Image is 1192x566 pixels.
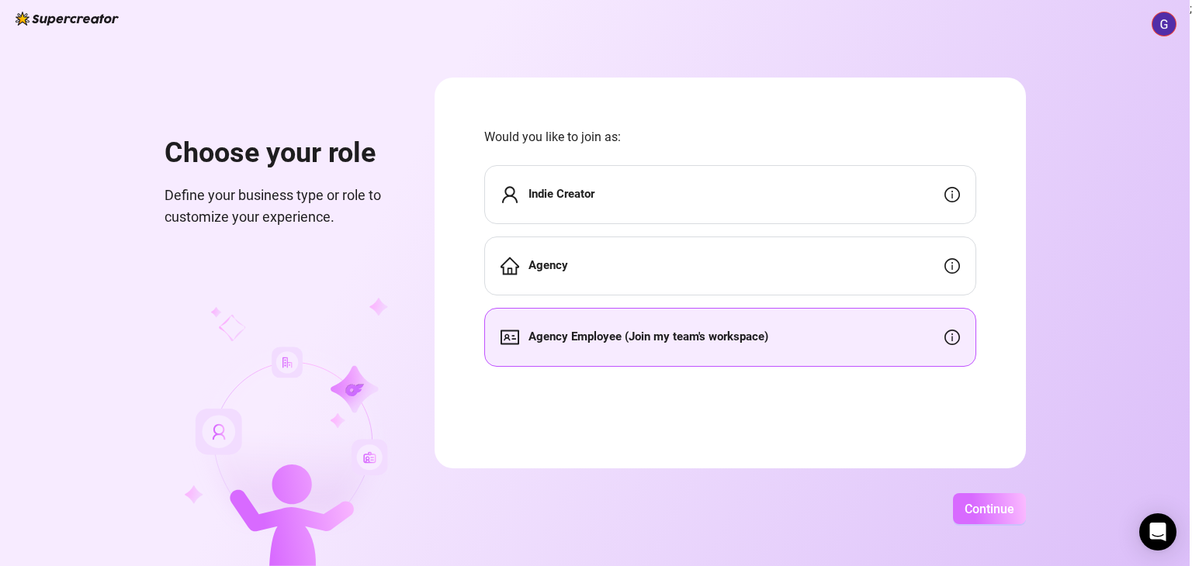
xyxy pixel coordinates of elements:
div: Open Intercom Messenger [1139,513,1176,550]
span: home [501,257,519,275]
span: Define your business type or role to customize your experience. [165,185,397,229]
img: logo [16,12,119,26]
strong: Indie Creator [528,187,594,201]
span: info-circle [944,330,960,345]
button: Continue [953,493,1026,524]
strong: Agency [528,258,568,272]
strong: Agency Employee (Join my team's workspace) [528,330,768,343]
span: idcard [501,328,519,347]
span: Would you like to join as: [484,127,976,147]
span: Continue [965,502,1014,516]
span: info-circle [944,187,960,202]
h1: Choose your role [165,136,397,171]
span: info-circle [944,258,960,274]
img: ACg8ocJlmMbtXBO5DfeOFbSAWUkD7e32O_v7PELSjlN8p3Z9=s96-c [1152,12,1176,36]
span: user [501,185,519,204]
